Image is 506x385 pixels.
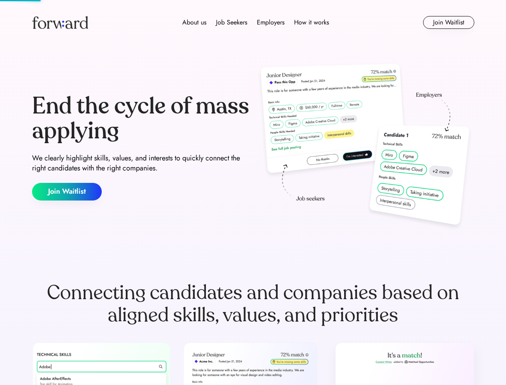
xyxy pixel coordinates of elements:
img: hero-image.png [256,61,474,233]
button: Join Waitlist [423,16,474,29]
div: We clearly highlight skills, values, and interests to quickly connect the right candidates with t... [32,153,250,173]
button: Join Waitlist [32,183,102,201]
div: End the cycle of mass applying [32,94,250,143]
div: How it works [294,18,329,27]
div: Connecting candidates and companies based on aligned skills, values, and priorities [32,282,474,326]
img: Forward logo [32,16,88,29]
div: Employers [257,18,284,27]
div: Job Seekers [216,18,247,27]
div: About us [182,18,206,27]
